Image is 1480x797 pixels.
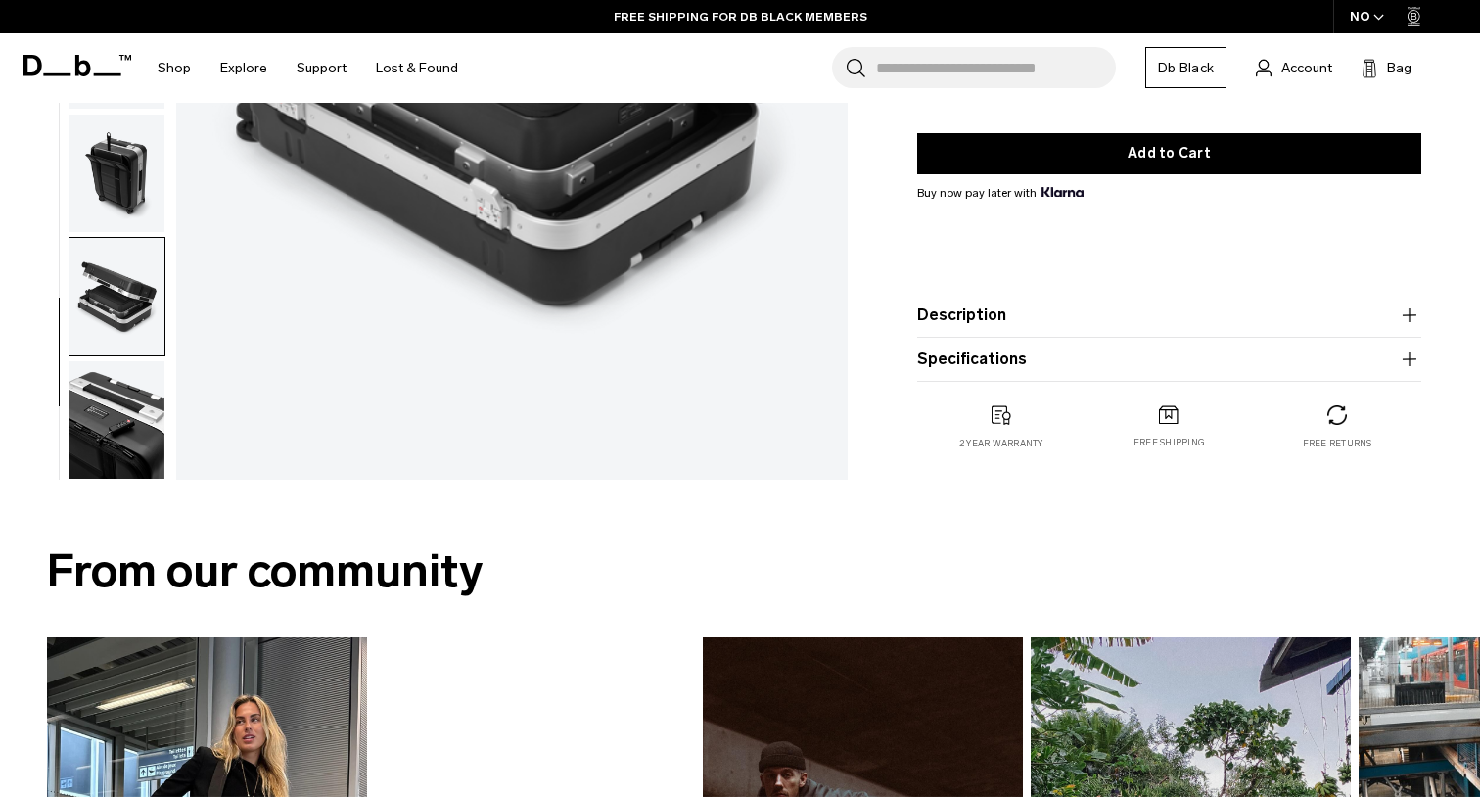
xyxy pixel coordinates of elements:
button: Ramverk Pro Front-access Carry-on Silver [69,360,165,480]
a: Account [1256,56,1332,79]
button: Add to Cart [917,133,1421,174]
a: Db Black [1145,47,1226,88]
p: Free returns [1303,437,1372,450]
button: Bag [1362,56,1411,79]
span: Bag [1387,58,1411,78]
p: Free shipping [1133,437,1205,450]
button: Ramverk Pro Front-access Carry-on Silver [69,114,165,233]
img: Ramverk Pro Front-access Carry-on Silver [69,361,164,479]
button: Description [917,304,1421,327]
button: Ramverk Pro Front-access Carry-on Silver [69,237,165,356]
img: Ramverk Pro Front-access Carry-on Silver [69,238,164,355]
a: Lost & Found [376,33,458,103]
img: {"height" => 20, "alt" => "Klarna"} [1041,187,1084,197]
span: Buy now pay later with [917,184,1084,202]
img: Ramverk Pro Front-access Carry-on Silver [69,115,164,232]
a: Support [297,33,347,103]
p: 2 year warranty [959,437,1043,450]
h2: From our community [47,537,1433,606]
a: Shop [158,33,191,103]
a: FREE SHIPPING FOR DB BLACK MEMBERS [614,8,867,25]
button: Specifications [917,348,1421,371]
span: Account [1281,58,1332,78]
nav: Main Navigation [143,33,473,103]
a: Explore [220,33,267,103]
